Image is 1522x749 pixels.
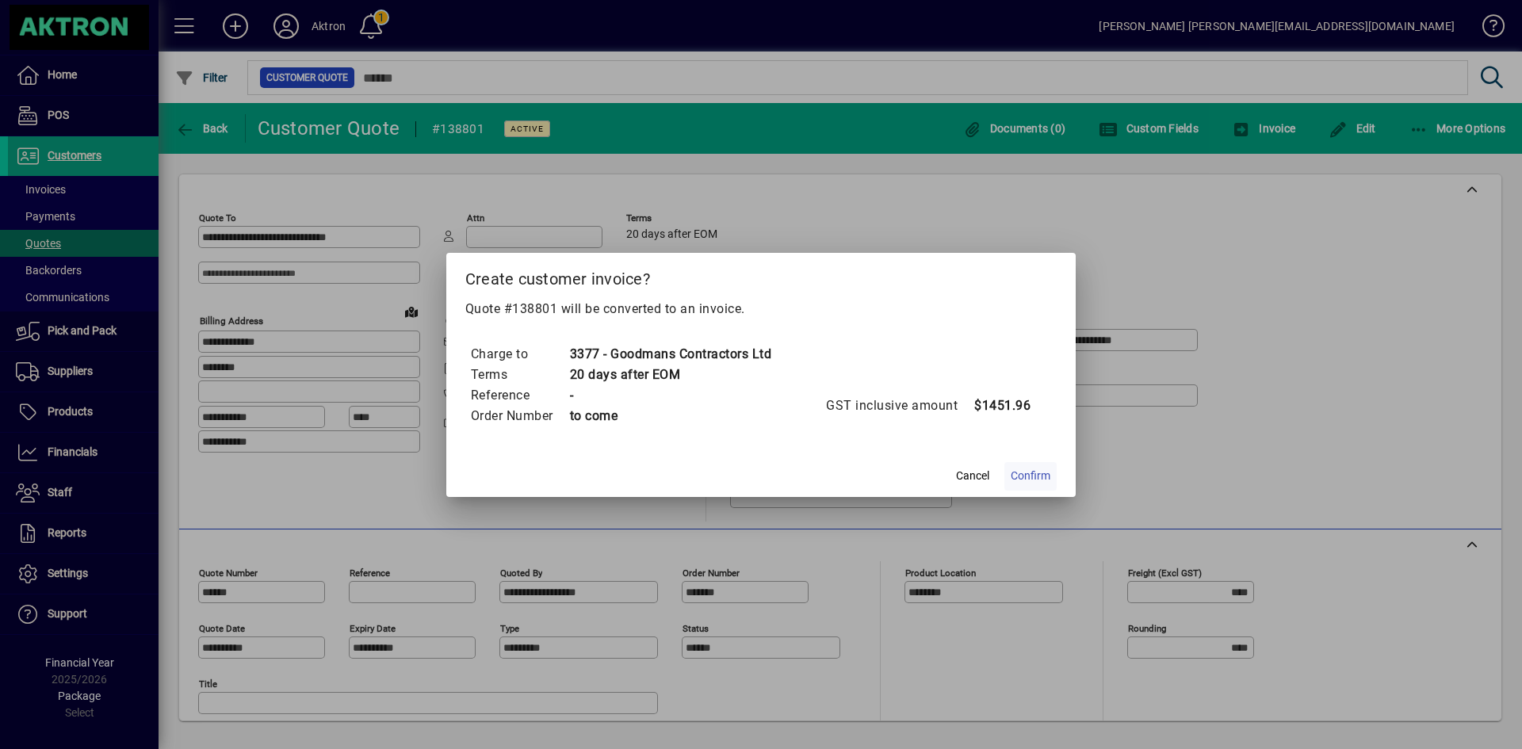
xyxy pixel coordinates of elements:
[825,396,973,416] td: GST inclusive amount
[973,396,1037,416] td: $1451.96
[470,344,569,365] td: Charge to
[470,406,569,426] td: Order Number
[569,385,772,406] td: -
[947,462,998,491] button: Cancel
[569,365,772,385] td: 20 days after EOM
[1011,468,1050,484] span: Confirm
[956,468,989,484] span: Cancel
[569,406,772,426] td: to come
[470,365,569,385] td: Terms
[1004,462,1057,491] button: Confirm
[465,300,1057,319] p: Quote #138801 will be converted to an invoice.
[446,253,1076,299] h2: Create customer invoice?
[569,344,772,365] td: 3377 - Goodmans Contractors Ltd
[470,385,569,406] td: Reference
